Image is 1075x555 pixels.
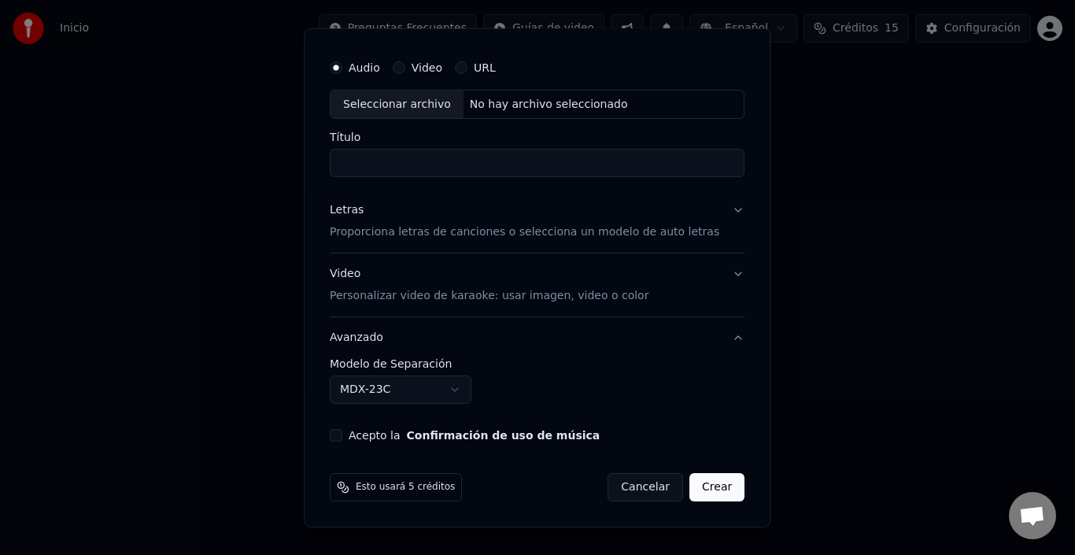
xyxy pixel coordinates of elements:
[330,190,744,253] button: LetrasProporciona letras de canciones o selecciona un modelo de auto letras
[608,473,684,501] button: Cancelar
[349,61,380,72] label: Audio
[330,202,364,218] div: Letras
[330,317,744,358] button: Avanzado
[330,358,744,416] div: Avanzado
[330,131,744,142] label: Título
[330,266,648,304] div: Video
[349,430,600,441] label: Acepto la
[407,430,600,441] button: Acepto la
[356,481,455,494] span: Esto usará 5 créditos
[689,473,744,501] button: Crear
[330,253,744,316] button: VideoPersonalizar video de karaoke: usar imagen, video o color
[330,288,648,304] p: Personalizar video de karaoke: usar imagen, video o color
[330,224,719,240] p: Proporciona letras de canciones o selecciona un modelo de auto letras
[474,61,496,72] label: URL
[330,358,744,369] label: Modelo de Separación
[412,61,442,72] label: Video
[331,90,464,118] div: Seleccionar archivo
[464,96,634,112] div: No hay archivo seleccionado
